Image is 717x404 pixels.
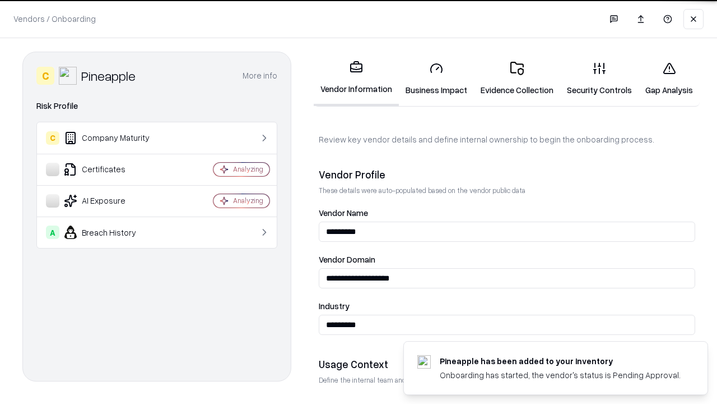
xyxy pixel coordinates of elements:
div: Company Maturity [46,131,180,145]
div: Pineapple has been added to your inventory [440,355,681,367]
button: More info [243,66,277,86]
div: Analyzing [233,196,263,205]
div: Breach History [46,226,180,239]
img: pineappleenergy.com [417,355,431,369]
div: Vendor Profile [319,168,695,181]
div: C [36,67,54,85]
a: Vendor Information [314,52,399,106]
a: Gap Analysis [639,53,700,105]
img: Pineapple [59,67,77,85]
p: Vendors / Onboarding [13,13,96,25]
label: Vendor Domain [319,255,695,264]
a: Evidence Collection [474,53,560,105]
div: Certificates [46,163,180,176]
label: Industry [319,302,695,310]
div: Usage Context [319,357,695,371]
div: Onboarding has started, the vendor's status is Pending Approval. [440,369,681,381]
div: C [46,131,59,145]
p: Define the internal team and reason for using this vendor. This helps assess business relevance a... [319,375,695,385]
div: AI Exposure [46,194,180,208]
div: Analyzing [233,164,263,174]
div: A [46,226,59,239]
p: These details were auto-populated based on the vendor public data [319,186,695,195]
a: Business Impact [399,53,474,105]
div: Risk Profile [36,99,277,113]
label: Vendor Name [319,209,695,217]
a: Security Controls [560,53,639,105]
div: Pineapple [81,67,136,85]
p: Review key vendor details and define internal ownership to begin the onboarding process. [319,134,695,145]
